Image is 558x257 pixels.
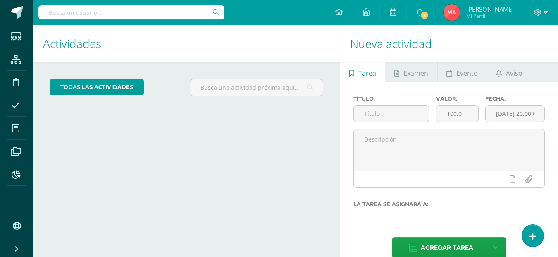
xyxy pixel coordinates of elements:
[354,106,429,122] input: Título
[350,25,548,62] h1: Nueva actividad
[485,96,545,102] label: Fecha:
[385,62,437,82] a: Examen
[444,4,460,21] img: 0183f867e09162c76e2065f19ee79ccf.png
[190,79,323,96] input: Busca una actividad próxima aquí...
[436,96,479,102] label: Valor:
[38,5,224,19] input: Busca un usuario...
[340,62,385,82] a: Tarea
[43,25,330,62] h1: Actividades
[487,62,532,82] a: Aviso
[50,79,144,95] a: todas las Actividades
[438,62,487,82] a: Evento
[436,106,479,122] input: Puntos máximos
[353,96,429,102] label: Título:
[420,11,429,20] span: 5
[456,63,478,83] span: Evento
[403,63,428,83] span: Examen
[486,106,544,122] input: Fecha de entrega
[358,63,376,83] span: Tarea
[466,5,514,13] span: [PERSON_NAME]
[466,12,514,19] span: Mi Perfil
[506,63,522,83] span: Aviso
[353,201,545,207] label: La tarea se asignará a:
